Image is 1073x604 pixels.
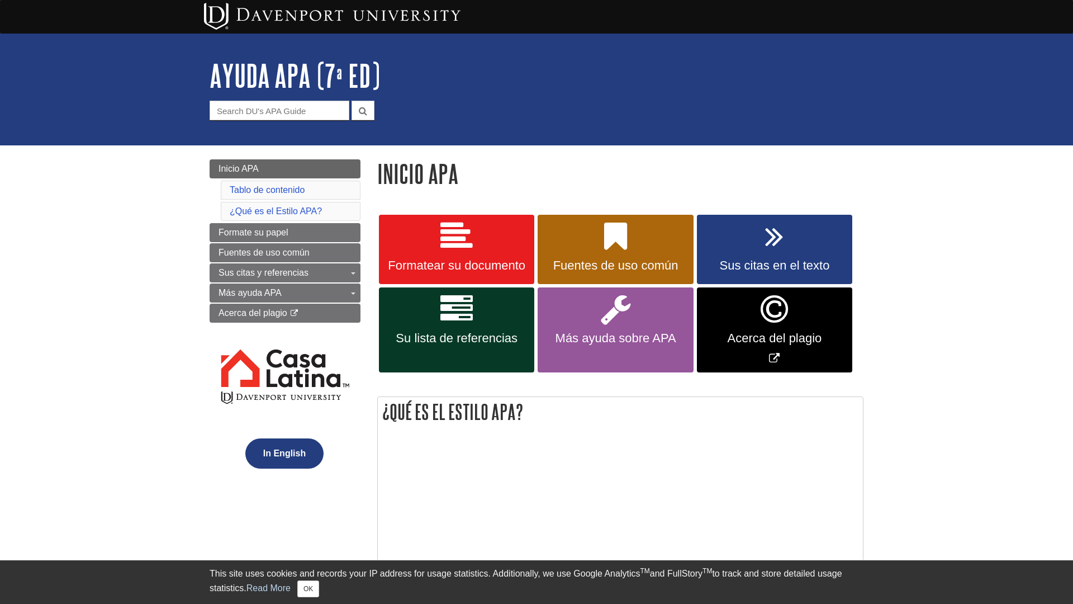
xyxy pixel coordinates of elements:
[219,164,259,173] span: Inicio APA
[210,58,380,93] a: AYUDA APA (7ª ED)
[387,331,526,346] span: Su lista de referencias
[640,567,649,575] sup: TM
[210,159,360,488] div: Guide Page Menu
[210,101,349,120] input: Search DU's APA Guide
[219,268,308,277] span: Sus citas y referencias
[705,331,844,346] span: Acerca del plagio
[210,243,360,262] a: Fuentes de uso común
[230,185,305,195] a: Tablo de contenido
[379,287,534,373] a: Su lista de referencias
[246,583,291,593] a: Read More
[219,308,287,318] span: Acerca del plagio
[697,287,852,373] a: Link opens in new window
[289,310,299,317] i: This link opens in a new window
[297,581,319,597] button: Close
[210,263,360,282] a: Sus citas y referencias
[379,215,534,284] a: Formatear su documento
[377,159,863,188] h1: Inicio APA
[219,248,310,257] span: Fuentes de uso común
[210,159,360,178] a: Inicio APA
[245,438,324,469] button: In English
[538,287,693,373] a: Más ayuda sobre APA
[210,284,360,303] a: Más ayuda APA
[697,215,852,284] a: Sus citas en el texto
[546,331,685,346] span: Más ayuda sobre APA
[538,215,693,284] a: Fuentes de uso común
[204,3,460,30] img: Davenport University
[546,258,685,273] span: Fuentes de uso común
[243,449,326,458] a: In English
[219,228,288,237] span: Formate su papel
[210,223,360,242] a: Formate su papel
[705,258,844,273] span: Sus citas en el texto
[702,567,712,575] sup: TM
[230,206,322,216] a: ¿Qué es el Estilo APA?
[219,288,282,298] span: Más ayuda APA
[378,397,863,427] h2: ¿Qué es el Estilo APA?
[387,258,526,273] span: Formatear su documento
[210,567,863,597] div: This site uses cookies and records your IP address for usage statistics. Additionally, we use Goo...
[210,304,360,323] a: Acerca del plagio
